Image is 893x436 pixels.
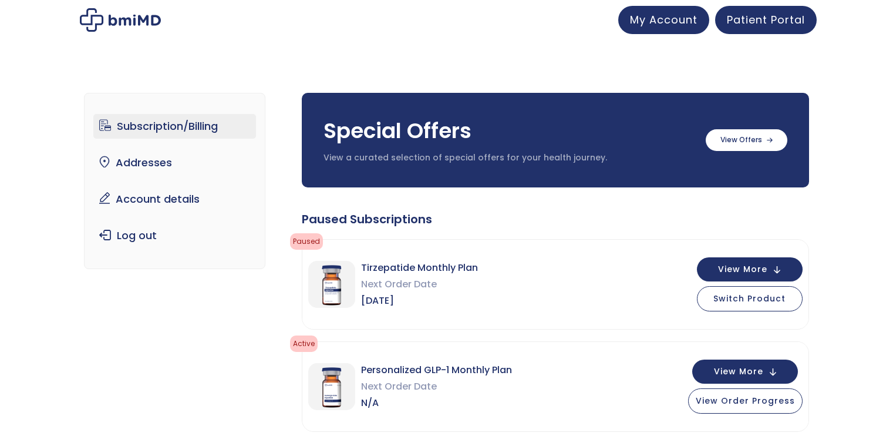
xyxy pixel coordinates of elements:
[618,6,709,34] a: My Account
[80,8,161,32] img: My account
[688,388,803,414] button: View Order Progress
[323,116,694,146] h3: Special Offers
[361,362,512,378] span: Personalized GLP-1 Monthly Plan
[630,12,697,27] span: My Account
[93,223,256,248] a: Log out
[361,378,512,395] span: Next Order Date
[93,114,256,139] a: Subscription/Billing
[697,257,803,281] button: View More
[714,368,763,375] span: View More
[715,6,817,34] a: Patient Portal
[727,12,805,27] span: Patient Portal
[361,395,512,411] span: N/A
[713,293,786,304] span: Switch Product
[696,395,795,407] span: View Order Progress
[84,93,265,269] nav: Account pages
[323,152,694,164] p: View a curated selection of special offers for your health journey.
[697,286,803,311] button: Switch Product
[290,336,318,352] span: Active
[93,150,256,175] a: Addresses
[290,233,323,250] span: Paused
[718,266,767,273] span: View More
[302,211,809,227] div: Paused Subscriptions
[692,360,798,384] button: View More
[93,187,256,212] a: Account details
